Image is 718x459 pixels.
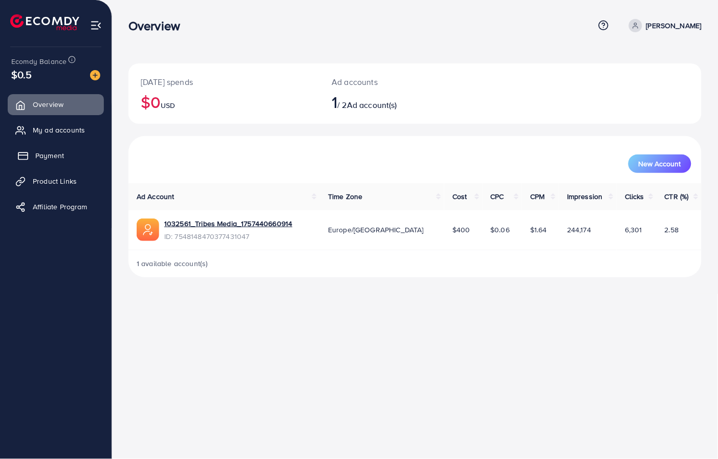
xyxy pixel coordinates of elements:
[137,258,208,269] span: 1 available account(s)
[128,18,188,33] h3: Overview
[625,191,644,202] span: Clicks
[675,413,710,451] iframe: Chat
[8,145,104,166] a: Payment
[33,99,63,110] span: Overview
[452,191,467,202] span: Cost
[665,191,689,202] span: CTR (%)
[141,92,307,112] h2: $0
[90,70,100,80] img: image
[639,160,681,167] span: New Account
[491,191,504,202] span: CPC
[11,56,67,67] span: Ecomdy Balance
[567,191,603,202] span: Impression
[530,191,545,202] span: CPM
[33,176,77,186] span: Product Links
[90,19,102,31] img: menu
[452,225,470,235] span: $400
[646,19,702,32] p: [PERSON_NAME]
[137,218,159,241] img: ic-ads-acc.e4c84228.svg
[35,150,64,161] span: Payment
[164,231,292,242] span: ID: 7548148470377431047
[491,225,510,235] span: $0.06
[332,76,450,88] p: Ad accounts
[328,191,362,202] span: Time Zone
[8,171,104,191] a: Product Links
[11,67,32,82] span: $0.5
[8,196,104,217] a: Affiliate Program
[164,218,292,229] a: 1032561_Tribes Media_1757440660914
[8,120,104,140] a: My ad accounts
[137,191,175,202] span: Ad Account
[8,94,104,115] a: Overview
[625,225,642,235] span: 6,301
[567,225,591,235] span: 244,174
[332,90,337,114] span: 1
[141,76,307,88] p: [DATE] spends
[628,155,691,173] button: New Account
[332,92,450,112] h2: / 2
[328,225,424,235] span: Europe/[GEOGRAPHIC_DATA]
[161,100,175,111] span: USD
[10,14,79,30] img: logo
[33,202,88,212] span: Affiliate Program
[625,19,702,32] a: [PERSON_NAME]
[530,225,547,235] span: $1.64
[33,125,85,135] span: My ad accounts
[665,225,679,235] span: 2.58
[347,99,397,111] span: Ad account(s)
